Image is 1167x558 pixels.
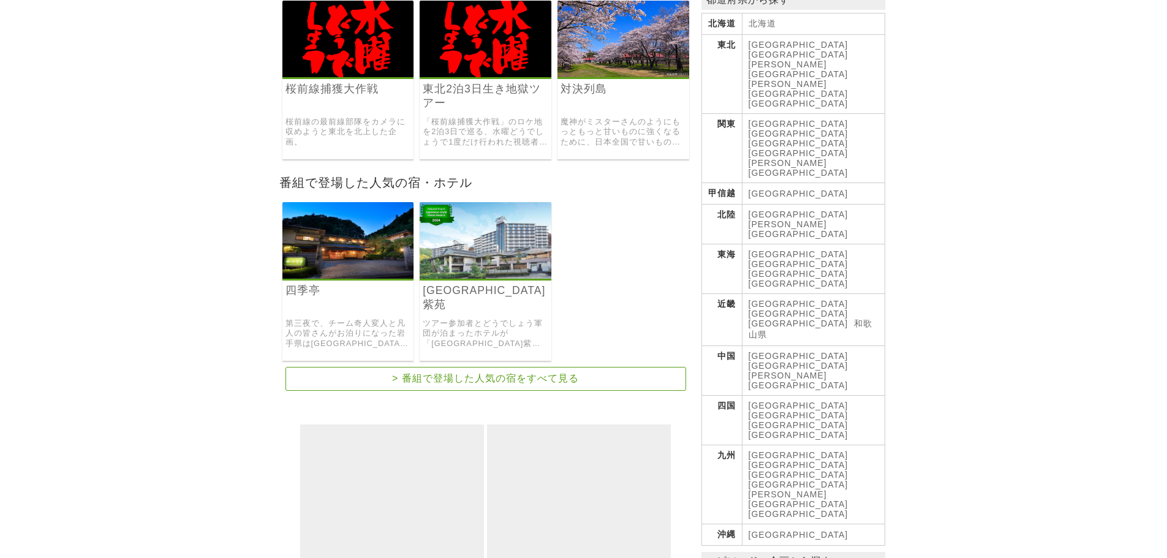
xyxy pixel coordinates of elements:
[285,367,686,391] a: > 番組で登場した人気の宿をすべて見る
[749,18,776,28] a: 北海道
[749,489,848,509] a: [PERSON_NAME][GEOGRAPHIC_DATA]
[282,69,414,79] a: 水曜どうでしょう 桜前線捕獲大作戦
[749,480,848,489] a: [GEOGRAPHIC_DATA]
[701,114,742,183] th: 関東
[749,249,848,259] a: [GEOGRAPHIC_DATA]
[749,158,827,168] a: [PERSON_NAME]
[701,13,742,35] th: 北海道
[285,82,411,96] a: 桜前線捕獲大作戦
[701,205,742,244] th: 北陸
[749,79,848,99] a: [PERSON_NAME][GEOGRAPHIC_DATA]
[423,117,548,148] a: 「桜前線捕獲大作戦」のロケ地を2泊3日で巡る、水曜どうでしょうで1度だけ行われた視聴者参加型の旅行ツアーに、参加者にバレないように変装して同行して見守った旅。
[749,279,848,288] a: [GEOGRAPHIC_DATA]
[749,50,848,59] a: [GEOGRAPHIC_DATA]
[749,410,848,420] a: [GEOGRAPHIC_DATA]
[749,401,848,410] a: [GEOGRAPHIC_DATA]
[561,82,686,96] a: 対決列島
[749,189,848,198] a: [GEOGRAPHIC_DATA]
[749,460,848,470] a: [GEOGRAPHIC_DATA]
[749,168,848,178] a: [GEOGRAPHIC_DATA]
[749,269,848,279] a: [GEOGRAPHIC_DATA]
[420,270,551,281] a: つなぎ温泉 ホテル紫苑
[749,209,848,219] a: [GEOGRAPHIC_DATA]
[749,530,848,540] a: [GEOGRAPHIC_DATA]
[701,294,742,346] th: 近畿
[701,524,742,546] th: 沖縄
[420,69,551,79] a: 水曜どうでしょう 東北2泊3日生き地獄ツアー
[749,361,848,371] a: [GEOGRAPHIC_DATA]
[749,371,848,390] a: [PERSON_NAME][GEOGRAPHIC_DATA]
[749,40,848,50] a: [GEOGRAPHIC_DATA]
[282,1,414,77] img: 水曜どうでしょう 桜前線捕獲大作戦
[749,319,848,328] a: [GEOGRAPHIC_DATA]
[701,396,742,445] th: 四国
[701,35,742,114] th: 東北
[285,319,411,349] a: 第三夜で、チーム奇人変人と凡人の皆さんがお泊りになった岩手県は[GEOGRAPHIC_DATA]のお宿が「[GEOGRAPHIC_DATA]」でした。 四季亭は、数寄屋造りの純和風の客室を備えた...
[701,346,742,396] th: 中国
[749,309,848,319] a: [GEOGRAPHIC_DATA]
[282,270,414,281] a: 四季亭
[557,69,689,79] a: 水曜どうでしょう 対決列島 〜the battle of sweets〜
[749,430,848,440] a: [GEOGRAPHIC_DATA]
[701,445,742,524] th: 九州
[749,129,848,138] a: [GEOGRAPHIC_DATA]
[701,183,742,205] th: 甲信越
[561,117,686,148] a: 魔神がミスターさんのようにもっともっと甘いものに強くなるために、日本全国で甘いもの対決を繰り広げた企画。
[557,1,689,77] img: 水曜どうでしょう 対決列島 〜the battle of sweets〜
[423,284,548,312] a: [GEOGRAPHIC_DATA]紫苑
[701,244,742,294] th: 東海
[285,284,411,298] a: 四季亭
[749,138,848,148] a: [GEOGRAPHIC_DATA]
[423,319,548,349] a: ツアー参加者とどうでしょう軍団が泊まったホテルが「[GEOGRAPHIC_DATA]紫苑しおん」でした。 ホテル紫苑は、[GEOGRAPHIC_DATA]の御所[GEOGRAPHIC_DATA]...
[749,59,848,79] a: [PERSON_NAME][GEOGRAPHIC_DATA]
[749,450,848,460] a: [GEOGRAPHIC_DATA]
[749,99,848,108] a: [GEOGRAPHIC_DATA]
[420,1,551,77] img: 水曜どうでしょう 東北2泊3日生き地獄ツアー
[423,82,548,110] a: 東北2泊3日生き地獄ツアー
[749,119,848,129] a: [GEOGRAPHIC_DATA]
[749,148,848,158] a: [GEOGRAPHIC_DATA]
[420,202,551,279] img: つなぎ温泉 ホテル紫苑
[749,299,848,309] a: [GEOGRAPHIC_DATA]
[749,219,848,239] a: [PERSON_NAME][GEOGRAPHIC_DATA]
[749,509,848,519] a: [GEOGRAPHIC_DATA]
[276,172,695,193] h2: 番組で登場した人気の宿・ホテル
[749,420,848,430] a: [GEOGRAPHIC_DATA]
[282,202,414,279] img: 四季亭
[749,259,848,269] a: [GEOGRAPHIC_DATA]
[749,351,848,361] a: [GEOGRAPHIC_DATA]
[285,117,411,148] a: 桜前線の最前線部隊をカメラに収めようと東北を北上した企画。
[749,470,848,480] a: [GEOGRAPHIC_DATA]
